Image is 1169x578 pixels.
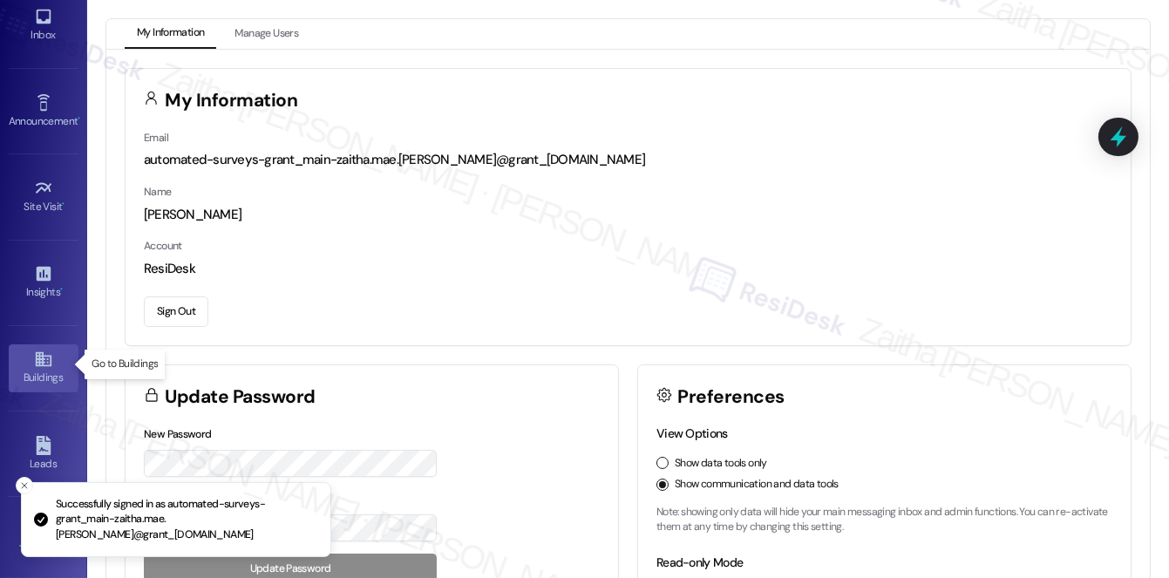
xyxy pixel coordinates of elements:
[16,477,33,494] button: Close toast
[144,131,168,145] label: Email
[144,185,172,199] label: Name
[222,19,310,49] button: Manage Users
[656,425,728,441] label: View Options
[144,296,208,327] button: Sign Out
[144,260,1112,278] div: ResiDesk
[9,516,78,563] a: Templates •
[144,151,1112,169] div: automated-surveys-grant_main-zaitha.mae.[PERSON_NAME]@grant_[DOMAIN_NAME]
[144,239,182,253] label: Account
[125,19,216,49] button: My Information
[9,173,78,221] a: Site Visit •
[92,357,158,371] p: Go to Buildings
[166,388,316,406] h3: Update Password
[678,388,785,406] h3: Preferences
[9,2,78,49] a: Inbox
[60,283,63,296] span: •
[9,431,78,478] a: Leads
[166,92,298,110] h3: My Information
[656,554,743,570] label: Read-only Mode
[144,427,212,441] label: New Password
[63,198,65,210] span: •
[9,259,78,306] a: Insights •
[144,206,1112,224] div: [PERSON_NAME]
[56,497,316,543] p: Successfully signed in as automated-surveys-grant_main-zaitha.mae.[PERSON_NAME]@grant_[DOMAIN_NAME]
[9,344,78,391] a: Buildings
[675,477,839,493] label: Show communication and data tools
[78,112,80,125] span: •
[675,456,767,472] label: Show data tools only
[656,505,1112,535] p: Note: showing only data will hide your main messaging inbox and admin functions. You can re-activ...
